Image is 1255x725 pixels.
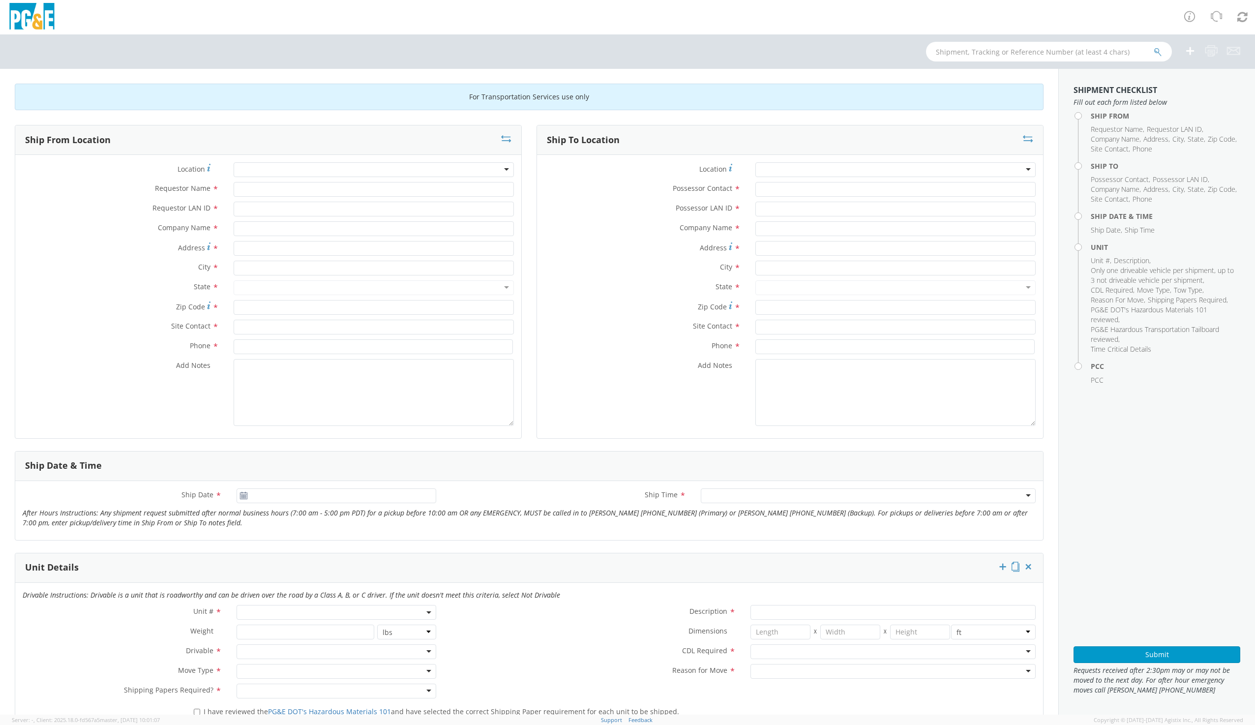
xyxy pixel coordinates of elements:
span: Ship Date [181,490,213,499]
h4: Ship From [1091,112,1240,120]
span: Description [689,606,727,616]
li: , [1091,194,1130,204]
span: Dimensions [688,626,727,635]
span: Site Contact [693,321,732,331]
h3: Unit Details [25,563,79,573]
li: , [1091,305,1238,325]
span: Phone [190,341,210,350]
span: Reason For Move [1091,295,1144,304]
li: , [1147,124,1203,134]
li: , [1188,134,1205,144]
span: Site Contact [171,321,210,331]
span: X [880,625,890,639]
li: , [1091,124,1144,134]
span: Fill out each form listed below [1074,97,1240,107]
span: Tow Type [1174,285,1202,295]
span: Copyright © [DATE]-[DATE] Agistix Inc., All Rights Reserved [1094,716,1243,724]
li: , [1091,325,1238,344]
li: , [1091,134,1141,144]
li: , [1208,184,1237,194]
span: CDL Required [682,646,727,655]
span: I have reviewed the and have selected the correct Shipping Paper requirement for each unit to be ... [204,707,679,716]
span: Zip Code [1208,134,1235,144]
span: Ship Date [1091,225,1121,235]
span: Address [700,243,727,252]
span: Requests received after 2:30pm may or may not be moved to the next day. For after hour emergency ... [1074,665,1240,695]
li: , [1143,134,1170,144]
span: Site Contact [1091,194,1129,204]
li: , [1172,184,1185,194]
i: Drivable Instructions: Drivable is a unit that is roadworthy and can be driven over the road by a... [23,590,560,600]
li: , [1153,175,1209,184]
span: Shipping Papers Required [1148,295,1226,304]
span: Zip Code [176,302,205,311]
li: , [1091,285,1135,295]
span: Company Name [1091,184,1139,194]
span: Address [1143,134,1168,144]
li: , [1188,184,1205,194]
span: City [1172,134,1184,144]
span: Address [1143,184,1168,194]
span: Phone [712,341,732,350]
span: master, [DATE] 10:01:07 [100,716,160,724]
li: , [1091,256,1111,266]
span: City [198,262,210,272]
span: Move Type [178,665,213,675]
a: Feedback [628,716,653,724]
span: Site Contact [1091,144,1129,153]
span: Weight [190,626,213,635]
li: , [1091,266,1238,285]
span: Zip Code [698,302,727,311]
span: Ship Time [1125,225,1155,235]
h4: Ship To [1091,162,1240,170]
input: Length [750,625,810,639]
span: Location [178,164,205,174]
span: Possessor LAN ID [676,203,732,212]
span: Add Notes [698,361,732,370]
span: PG&E Hazardous Transportation Tailboard reviewed [1091,325,1219,344]
span: Requestor LAN ID [152,203,210,212]
span: State [1188,134,1204,144]
span: City [720,262,732,272]
h4: Ship Date & Time [1091,212,1240,220]
span: Drivable [186,646,213,655]
span: Ship Time [645,490,678,499]
span: Company Name [1091,134,1139,144]
span: CDL Required [1091,285,1133,295]
li: , [1172,134,1185,144]
li: , [1137,285,1171,295]
div: For Transportation Services use only [15,84,1044,110]
span: PCC [1091,375,1104,385]
li: , [1091,225,1122,235]
span: Possessor Contact [1091,175,1149,184]
input: Shipment, Tracking or Reference Number (at least 4 chars) [926,42,1172,61]
span: Company Name [158,223,210,232]
span: State [716,282,732,291]
li: , [1208,134,1237,144]
span: Phone [1133,144,1152,153]
span: Company Name [680,223,732,232]
li: , [1091,144,1130,154]
span: Unit # [1091,256,1110,265]
button: Submit [1074,646,1240,663]
li: , [1174,285,1204,295]
h3: Ship To Location [547,135,620,145]
li: , [1143,184,1170,194]
span: State [1188,184,1204,194]
span: Client: 2025.18.0-fd567a5 [36,716,160,724]
span: Requestor LAN ID [1147,124,1202,134]
span: Description [1114,256,1149,265]
span: Possessor Contact [673,183,732,193]
span: Zip Code [1208,184,1235,194]
input: I have reviewed thePG&E DOT's Hazardous Materials 101and have selected the correct Shipping Paper... [194,709,200,715]
span: Server: - [12,716,35,724]
span: Time Critical Details [1091,344,1151,354]
li: , [1091,175,1150,184]
span: Location [699,164,727,174]
li: , [1148,295,1228,305]
strong: Shipment Checklist [1074,85,1157,95]
span: Reason for Move [672,665,727,675]
span: Add Notes [176,361,210,370]
span: Phone [1133,194,1152,204]
span: Possessor LAN ID [1153,175,1208,184]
